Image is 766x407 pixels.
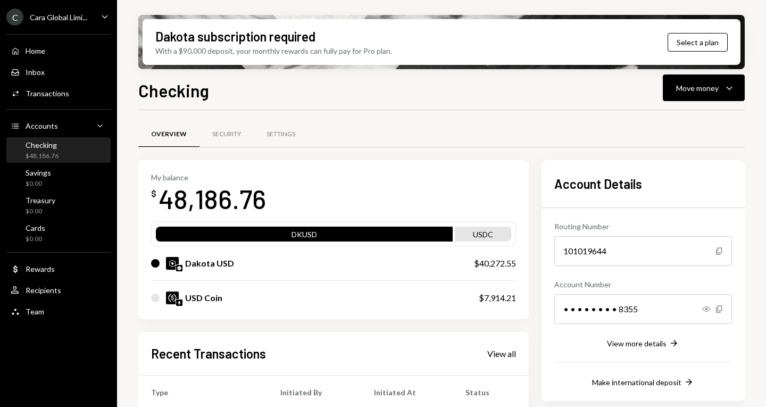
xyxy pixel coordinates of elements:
div: $48,186.76 [26,152,59,161]
button: Move money [663,74,745,101]
div: 101019644 [554,236,732,266]
div: • • • • • • • • 8355 [554,294,732,324]
div: USD Coin [185,292,222,304]
h2: Recent Transactions [151,345,266,362]
div: $40,272.55 [474,257,516,270]
a: Home [6,41,111,60]
a: View all [487,347,516,359]
div: Transactions [26,89,69,98]
div: C [6,9,23,26]
div: Routing Number [554,221,732,232]
div: Team [26,307,44,316]
div: Cards [26,223,45,232]
div: $7,914.21 [479,292,516,304]
div: Rewards [26,264,55,273]
div: Overview [151,130,187,139]
a: Security [199,121,254,148]
div: $0.00 [26,207,55,216]
div: View more details [607,339,667,348]
div: $0.00 [26,179,51,188]
div: Make international deposit [592,378,681,387]
div: DKUSD [156,229,453,244]
a: Checking$48,186.76 [6,137,111,163]
div: $ [151,188,156,199]
div: Cara Global Limi... [30,13,87,22]
a: Settings [254,121,308,148]
div: Accounts [26,121,58,130]
div: Security [212,130,241,139]
img: USDC [166,292,179,304]
div: Dakota subscription required [155,28,315,45]
a: Savings$0.00 [6,165,111,190]
a: Overview [138,121,199,148]
div: Move money [676,82,719,94]
img: base-mainnet [176,265,182,271]
div: Dakota USD [185,257,234,270]
div: My balance [151,173,266,182]
div: $0.00 [26,235,45,244]
img: DKUSD [166,257,179,270]
button: Make international deposit [592,377,694,388]
div: Recipients [26,286,61,295]
a: Transactions [6,84,111,103]
h2: Account Details [554,175,732,193]
div: Checking [26,140,59,149]
div: Home [26,46,45,55]
button: Select a plan [668,33,728,52]
a: Accounts [6,116,111,135]
div: Inbox [26,68,45,77]
a: Cards$0.00 [6,220,111,246]
a: Inbox [6,62,111,81]
a: Recipients [6,280,111,300]
div: 48,186.76 [159,182,266,215]
img: ethereum-mainnet [176,300,182,306]
a: Treasury$0.00 [6,193,111,218]
div: Savings [26,168,51,177]
div: With a $90,000 deposit, your monthly rewards can fully pay for Pro plan. [155,45,392,56]
div: View all [487,348,516,359]
a: Rewards [6,259,111,278]
div: USDC [455,229,511,244]
button: View more details [607,338,679,350]
h1: Checking [138,80,209,101]
a: Team [6,302,111,321]
div: Treasury [26,196,55,205]
div: Settings [267,130,295,139]
div: Account Number [554,279,732,290]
